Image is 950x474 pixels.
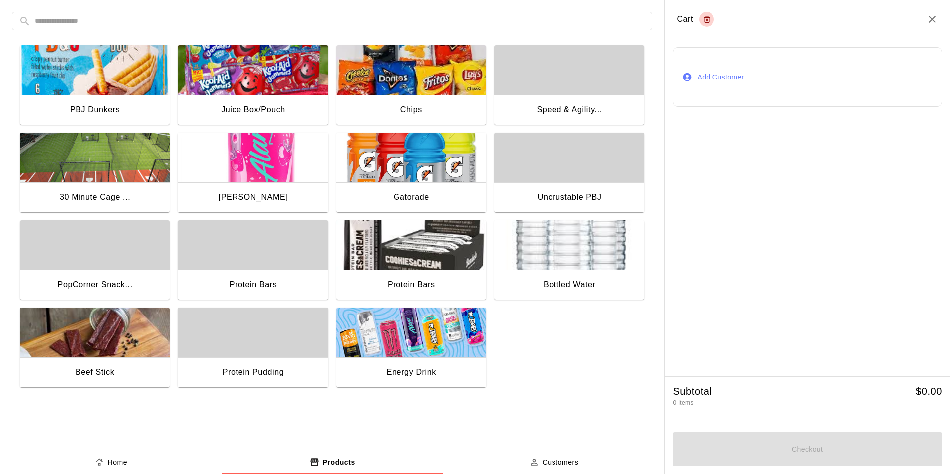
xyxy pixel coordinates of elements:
[543,457,579,468] p: Customers
[178,45,328,127] button: Juice Box/PouchJuice Box/Pouch
[20,308,170,389] button: Beef StickBeef Stick
[108,457,128,468] p: Home
[394,191,429,204] div: Gatorade
[336,220,486,270] img: Protein Bars
[219,191,288,204] div: [PERSON_NAME]
[20,45,170,127] button: PBJ DunkersPBJ Dunkers
[673,385,712,398] h5: Subtotal
[20,133,170,182] img: 30 Minute Cage Rental
[336,133,486,182] img: Gatorade
[916,385,942,398] h5: $ 0.00
[58,278,133,291] div: PopCorner Snack...
[544,278,596,291] div: Bottled Water
[230,278,277,291] div: Protein Bars
[178,308,328,389] button: Protein Pudding
[60,191,130,204] div: 30 Minute Cage ...
[336,308,486,357] img: Energy Drink
[178,133,328,182] img: Alani Drinks
[323,457,355,468] p: Products
[221,103,285,116] div: Juice Box/Pouch
[673,399,693,406] span: 0 items
[673,47,942,107] button: Add Customer
[336,133,486,214] button: GatoradeGatorade
[494,45,644,127] button: Speed & Agility...
[178,45,328,95] img: Juice Box/Pouch
[677,12,714,27] div: Cart
[699,12,714,27] button: Empty cart
[20,308,170,357] img: Beef Stick
[336,45,486,127] button: ChipsChips
[178,133,328,214] button: Alani Drinks[PERSON_NAME]
[537,103,602,116] div: Speed & Agility...
[387,366,436,379] div: Energy Drink
[20,133,170,214] button: 30 Minute Cage Rental30 Minute Cage ...
[388,278,435,291] div: Protein Bars
[494,220,644,270] img: Bottled Water
[336,220,486,302] button: Protein BarsProtein Bars
[20,220,170,302] button: PopCorner Snack...
[223,366,284,379] div: Protein Pudding
[926,13,938,25] button: Close
[20,45,170,95] img: PBJ Dunkers
[494,133,644,214] button: Uncrustable PBJ
[400,103,422,116] div: Chips
[76,366,114,379] div: Beef Stick
[336,45,486,95] img: Chips
[494,220,644,302] button: Bottled WaterBottled Water
[538,191,602,204] div: Uncrustable PBJ
[178,220,328,302] button: Protein Bars
[336,308,486,389] button: Energy DrinkEnergy Drink
[70,103,120,116] div: PBJ Dunkers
